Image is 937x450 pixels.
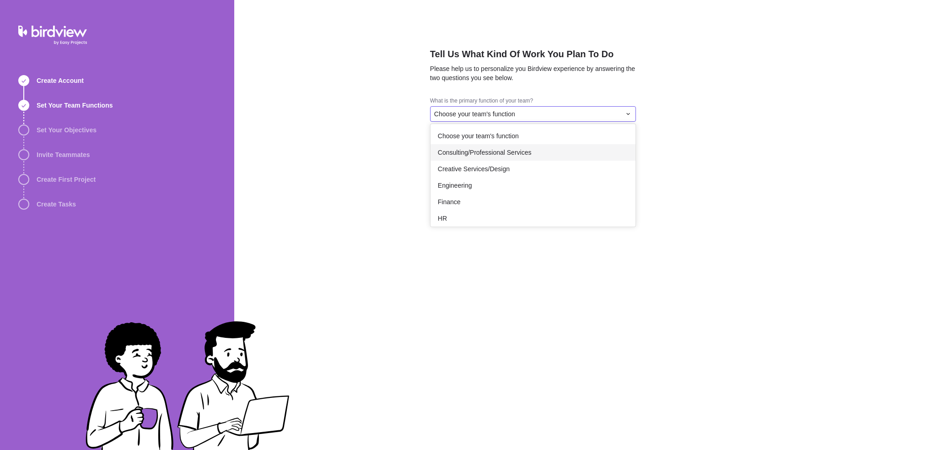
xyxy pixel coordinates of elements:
span: Engineering [438,181,472,190]
span: Choose your team's function [434,109,515,119]
span: HR [438,214,447,223]
span: Finance [438,197,461,206]
span: Consulting/Professional Services [438,148,532,157]
span: Choose your team's function [438,131,519,141]
span: Creative Services/Design [438,164,510,173]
